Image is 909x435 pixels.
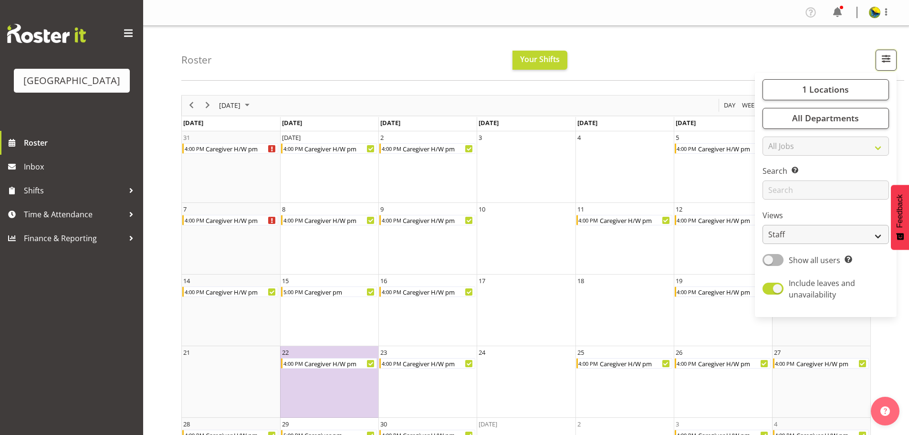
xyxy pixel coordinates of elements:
[676,276,682,286] div: 19
[379,358,475,369] div: Caregiver H/W pm Begin From Tuesday, September 23, 2025 at 4:00:00 PM GMT+12:00 Ends At Tuesday, ...
[282,276,289,286] div: 15
[578,359,599,368] div: 4:00 PM
[675,358,771,369] div: Caregiver H/W pm Begin From Friday, September 26, 2025 at 4:00:00 PM GMT+12:00 Ends At Friday, Se...
[183,118,203,127] span: [DATE]
[303,144,376,153] div: Caregiver H/W pm
[218,99,254,111] button: September 2025
[676,118,696,127] span: [DATE]
[280,275,378,346] td: Monday, September 15, 2025
[896,194,904,228] span: Feedback
[181,54,212,65] h4: Roster
[697,215,770,225] div: Caregiver H/W pm
[802,84,849,95] span: 1 Locations
[182,203,280,275] td: Sunday, September 7, 2025
[282,133,301,142] div: [DATE]
[381,215,402,225] div: 4:00 PM
[281,215,377,225] div: Caregiver H/W pm Begin From Monday, September 8, 2025 at 4:00:00 PM GMT+12:00 Ends At Monday, Sep...
[578,215,599,225] div: 4:00 PM
[676,133,679,142] div: 5
[697,287,770,297] div: Caregiver H/W pm
[24,136,138,150] span: Roster
[381,144,402,153] div: 4:00 PM
[205,287,278,297] div: Caregiver H/W pm
[205,144,278,153] div: Caregiver H/W pm
[378,203,477,275] td: Tuesday, September 9, 2025
[512,51,567,70] button: Your Shifts
[477,203,575,275] td: Wednesday, September 10, 2025
[183,95,199,116] div: previous period
[280,203,378,275] td: Monday, September 8, 2025
[182,286,278,297] div: Caregiver H/W pm Begin From Sunday, September 14, 2025 at 4:00:00 PM GMT+12:00 Ends At Sunday, Se...
[380,118,400,127] span: [DATE]
[577,276,584,286] div: 18
[24,231,124,245] span: Finance & Reporting
[201,99,214,111] button: Next
[183,348,190,357] div: 21
[7,24,86,43] img: Rosterit website logo
[378,346,477,418] td: Tuesday, September 23, 2025
[880,406,890,416] img: help-xxl-2.png
[182,131,280,203] td: Sunday, August 31, 2025
[402,144,475,153] div: Caregiver H/W pm
[24,159,138,174] span: Inbox
[773,358,869,369] div: Caregiver H/W pm Begin From Saturday, September 27, 2025 at 4:00:00 PM GMT+12:00 Ends At Saturday...
[763,165,889,177] label: Search
[199,95,216,116] div: next period
[281,286,377,297] div: Caregiver pm Begin From Monday, September 15, 2025 at 5:00:00 PM GMT+12:00 Ends At Monday, Septem...
[599,359,672,368] div: Caregiver H/W pm
[24,183,124,198] span: Shifts
[303,287,376,297] div: Caregiver pm
[282,348,289,357] div: 22
[182,143,278,154] div: Caregiver H/W pm Begin From Sunday, August 31, 2025 at 4:00:00 PM GMT+12:00 Ends At Sunday, Augus...
[869,7,880,18] img: gemma-hall22491374b5f274993ff8414464fec47f.png
[379,286,475,297] div: Caregiver H/W pm Begin From Tuesday, September 16, 2025 at 4:00:00 PM GMT+12:00 Ends At Tuesday, ...
[599,215,672,225] div: Caregiver H/W pm
[182,215,278,225] div: Caregiver H/W pm Begin From Sunday, September 7, 2025 at 4:00:00 PM GMT+12:00 Ends At Sunday, Sep...
[674,275,772,346] td: Friday, September 19, 2025
[282,287,303,297] div: 5:00 PM
[282,215,303,225] div: 4:00 PM
[674,346,772,418] td: Friday, September 26, 2025
[577,133,581,142] div: 4
[183,204,187,214] div: 7
[676,215,697,225] div: 4:00 PM
[675,286,771,297] div: Caregiver H/W pm Begin From Friday, September 19, 2025 at 4:00:00 PM GMT+12:00 Ends At Friday, Se...
[763,180,889,200] input: Search
[789,278,855,300] span: Include leaves and unavailability
[575,131,674,203] td: Thursday, September 4, 2025
[479,419,497,429] div: [DATE]
[577,118,597,127] span: [DATE]
[676,348,682,357] div: 26
[575,346,674,418] td: Thursday, September 25, 2025
[184,215,205,225] div: 4:00 PM
[380,419,387,429] div: 30
[281,143,377,154] div: Caregiver H/W pm Begin From Monday, September 1, 2025 at 4:00:00 PM GMT+12:00 Ends At Monday, Sep...
[520,54,560,64] span: Your Shifts
[741,99,759,111] span: Week
[774,359,795,368] div: 4:00 PM
[280,346,378,418] td: Monday, September 22, 2025
[575,203,674,275] td: Thursday, September 11, 2025
[183,276,190,286] div: 14
[280,131,378,203] td: Monday, September 1, 2025
[379,215,475,225] div: Caregiver H/W pm Begin From Tuesday, September 9, 2025 at 4:00:00 PM GMT+12:00 Ends At Tuesday, S...
[576,358,672,369] div: Caregiver H/W pm Begin From Thursday, September 25, 2025 at 4:00:00 PM GMT+12:00 Ends At Thursday...
[282,118,302,127] span: [DATE]
[774,419,777,429] div: 4
[282,204,285,214] div: 8
[789,255,840,265] span: Show all users
[575,275,674,346] td: Thursday, September 18, 2025
[722,99,737,111] button: Timeline Day
[763,210,889,221] label: Views
[378,131,477,203] td: Tuesday, September 2, 2025
[184,144,205,153] div: 4:00 PM
[402,287,475,297] div: Caregiver H/W pm
[378,275,477,346] td: Tuesday, September 16, 2025
[792,112,859,124] span: All Departments
[763,108,889,129] button: All Departments
[675,143,771,154] div: Caregiver H/W pm Begin From Friday, September 5, 2025 at 4:00:00 PM GMT+12:00 Ends At Friday, Sep...
[185,99,198,111] button: Previous
[479,204,485,214] div: 10
[380,133,384,142] div: 2
[381,359,402,368] div: 4:00 PM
